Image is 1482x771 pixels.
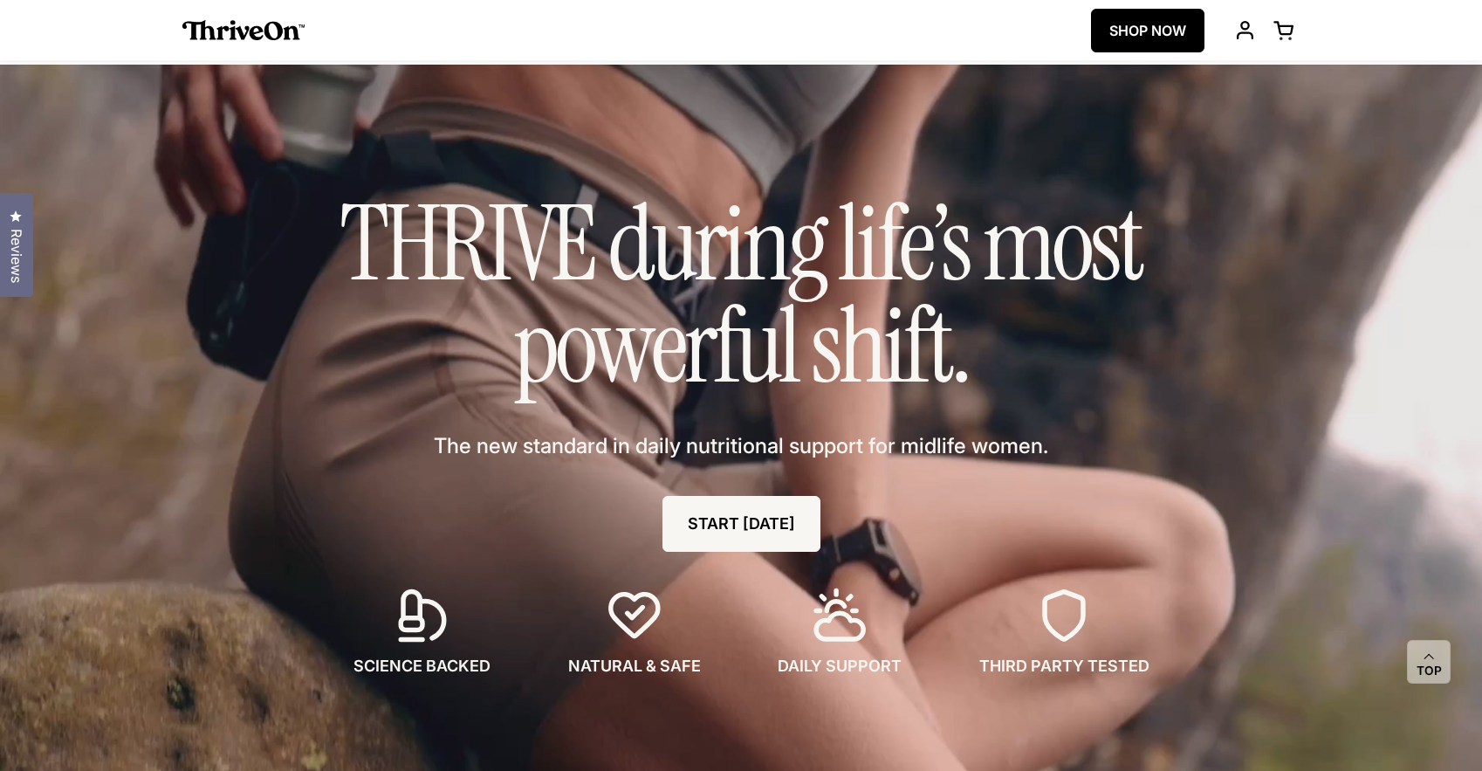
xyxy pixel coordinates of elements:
[1417,664,1442,679] span: Top
[4,229,27,283] span: Reviews
[979,655,1149,678] span: THIRD PARTY TESTED
[1395,689,1465,754] iframe: Gorgias live chat messenger
[305,193,1177,396] h1: THRIVE during life’s most powerful shift.
[353,655,491,678] span: SCIENCE BACKED
[662,496,820,552] a: START [DATE]
[778,655,902,678] span: DAILY SUPPORT
[568,655,701,678] span: NATURAL & SAFE
[434,431,1048,461] span: The new standard in daily nutritional support for midlife women.
[1091,9,1204,52] a: SHOP NOW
